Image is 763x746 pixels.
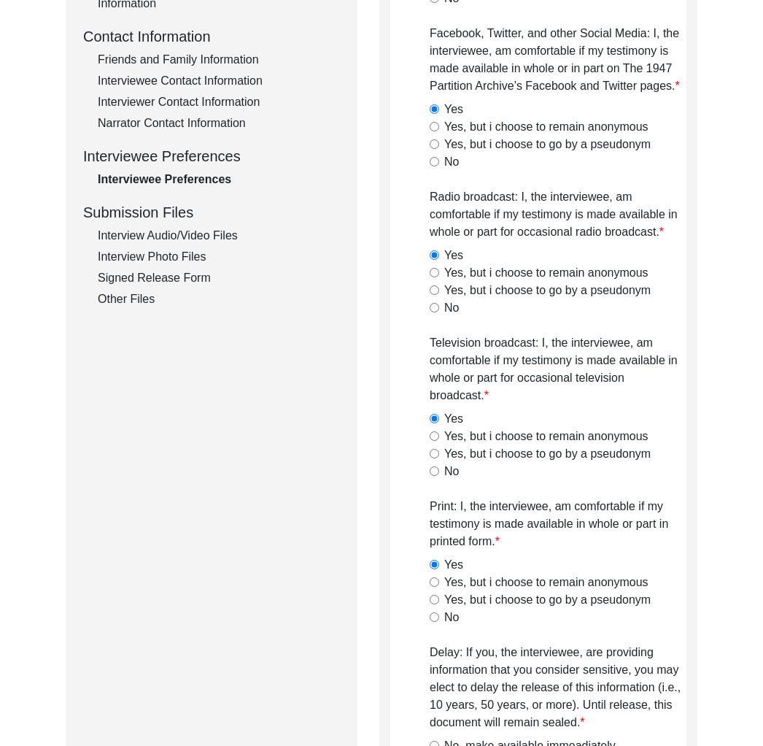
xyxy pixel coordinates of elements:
[444,282,651,299] label: Yes, but i choose to go by a pseudonym
[430,334,686,404] label: Television broadcast: I, the interviewee, am comfortable if my testimony is made available in who...
[83,201,340,223] div: Submission Files
[430,498,686,550] label: Print: I, the interviewee, am comfortable if my testimony is made available in whole or part in p...
[444,136,651,153] label: Yes, but i choose to go by a pseudonym
[444,101,463,118] label: Yes
[98,93,340,111] div: Interviewer Contact Information
[444,591,651,609] label: Yes, but i choose to go by a pseudonym
[444,264,648,282] label: Yes, but i choose to remain anonymous
[98,51,340,69] div: Friends and Family Information
[83,145,340,167] div: Interviewee Preferences
[444,463,459,480] label: No
[444,410,463,428] label: Yes
[98,72,340,90] div: Interviewee Contact Information
[444,445,651,463] label: Yes, but i choose to go by a pseudonym
[444,118,648,136] label: Yes, but i choose to remain anonymous
[98,269,340,287] div: Signed Release Form
[430,25,686,95] label: Facebook, Twitter, and other Social Media: I, the interviewee, am comfortable if my testimony is ...
[83,26,340,47] div: Contact Information
[444,556,463,574] label: Yes
[444,153,459,171] label: No
[430,644,686,731] label: Delay: If you, the interviewee, are providing information that you consider sensitive, you may el...
[98,115,340,132] div: Narrator Contact Information
[98,171,340,188] div: Interviewee Preferences
[98,291,340,308] div: Other Files
[98,248,340,266] div: Interview Photo Files
[444,574,648,591] label: Yes, but i choose to remain anonymous
[444,609,459,626] label: No
[444,299,459,317] label: No
[430,188,686,241] label: Radio broadcast: I, the interviewee, am comfortable if my testimony is made available in whole or...
[444,247,463,264] label: Yes
[98,227,340,245] div: Interview Audio/Video Files
[444,428,648,445] label: Yes, but i choose to remain anonymous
